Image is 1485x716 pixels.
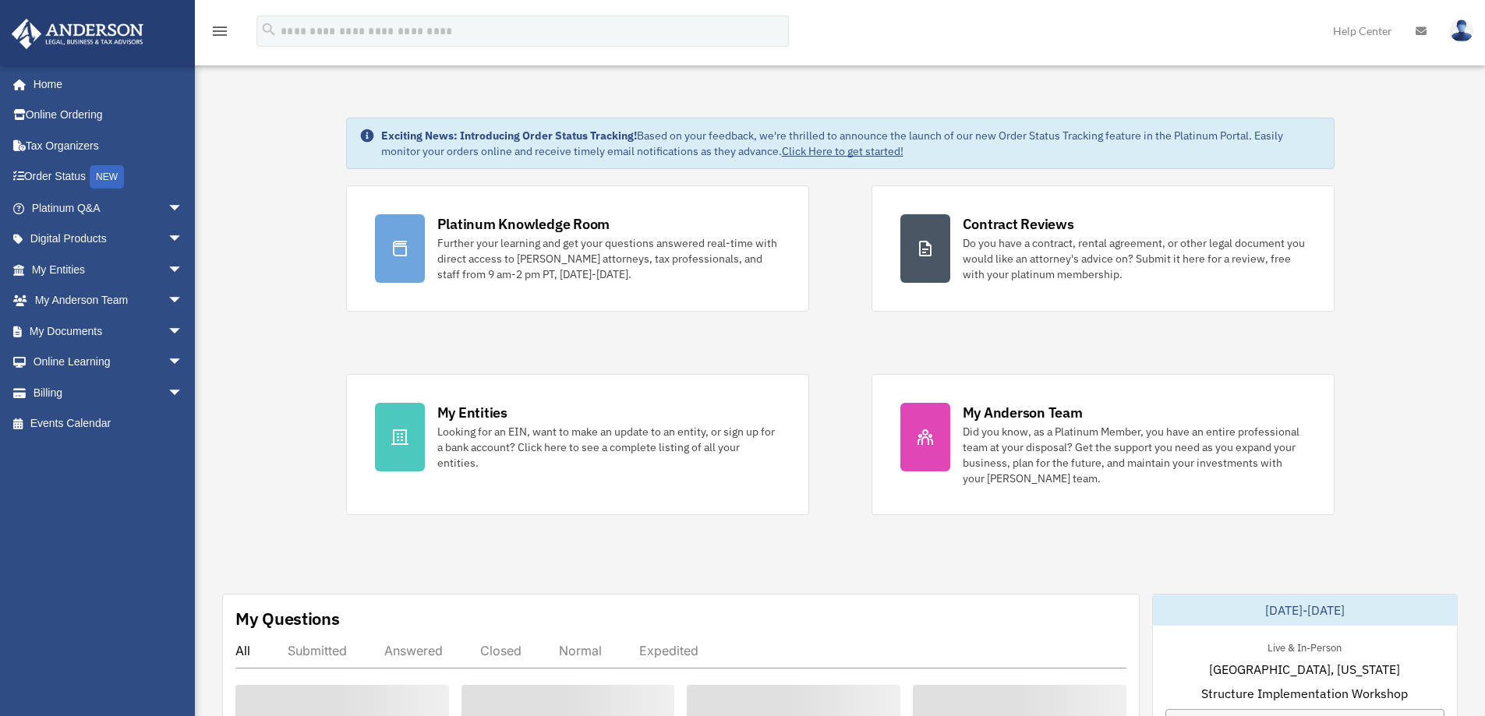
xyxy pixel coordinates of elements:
a: Digital Productsarrow_drop_down [11,224,207,255]
img: Anderson Advisors Platinum Portal [7,19,148,49]
a: Online Ordering [11,100,207,131]
div: Looking for an EIN, want to make an update to an entity, or sign up for a bank account? Click her... [437,424,780,471]
span: arrow_drop_down [168,254,199,286]
a: My Anderson Teamarrow_drop_down [11,285,207,316]
div: Based on your feedback, we're thrilled to announce the launch of our new Order Status Tracking fe... [381,128,1321,159]
a: My Documentsarrow_drop_down [11,316,207,347]
span: arrow_drop_down [168,285,199,317]
div: Further your learning and get your questions answered real-time with direct access to [PERSON_NAM... [437,235,780,282]
div: Platinum Knowledge Room [437,214,610,234]
div: Normal [559,643,602,658]
i: menu [210,22,229,41]
div: NEW [90,165,124,189]
span: Structure Implementation Workshop [1201,684,1408,703]
i: search [260,21,278,38]
a: Tax Organizers [11,130,207,161]
a: Order StatusNEW [11,161,207,193]
div: Expedited [639,643,698,658]
div: My Anderson Team [963,403,1083,422]
strong: Exciting News: Introducing Order Status Tracking! [381,129,637,143]
div: Do you have a contract, rental agreement, or other legal document you would like an attorney's ad... [963,235,1306,282]
a: My Entities Looking for an EIN, want to make an update to an entity, or sign up for a bank accoun... [346,374,809,515]
img: User Pic [1450,19,1473,42]
a: My Anderson Team Did you know, as a Platinum Member, you have an entire professional team at your... [872,374,1335,515]
span: arrow_drop_down [168,224,199,256]
a: Events Calendar [11,408,207,439]
div: My Entities [437,403,507,422]
a: Platinum Q&Aarrow_drop_down [11,192,207,224]
div: Answered [384,643,443,658]
span: [GEOGRAPHIC_DATA], [US_STATE] [1209,660,1400,679]
a: Contract Reviews Do you have a contract, rental agreement, or other legal document you would like... [872,185,1335,312]
div: Closed [480,643,522,658]
a: menu [210,27,229,41]
a: Home [11,69,199,100]
a: My Entitiesarrow_drop_down [11,254,207,285]
div: Contract Reviews [963,214,1074,234]
span: arrow_drop_down [168,316,199,347]
div: Live & In-Person [1255,638,1354,654]
a: Billingarrow_drop_down [11,377,207,408]
span: arrow_drop_down [168,192,199,224]
a: Platinum Knowledge Room Further your learning and get your questions answered real-time with dire... [346,185,809,312]
a: Online Learningarrow_drop_down [11,347,207,378]
div: All [235,643,250,658]
span: arrow_drop_down [168,377,199,409]
div: [DATE]-[DATE] [1153,594,1457,626]
a: Click Here to get started! [782,144,903,158]
span: arrow_drop_down [168,347,199,379]
div: Did you know, as a Platinum Member, you have an entire professional team at your disposal? Get th... [963,424,1306,486]
div: Submitted [288,643,347,658]
div: My Questions [235,607,340,630]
